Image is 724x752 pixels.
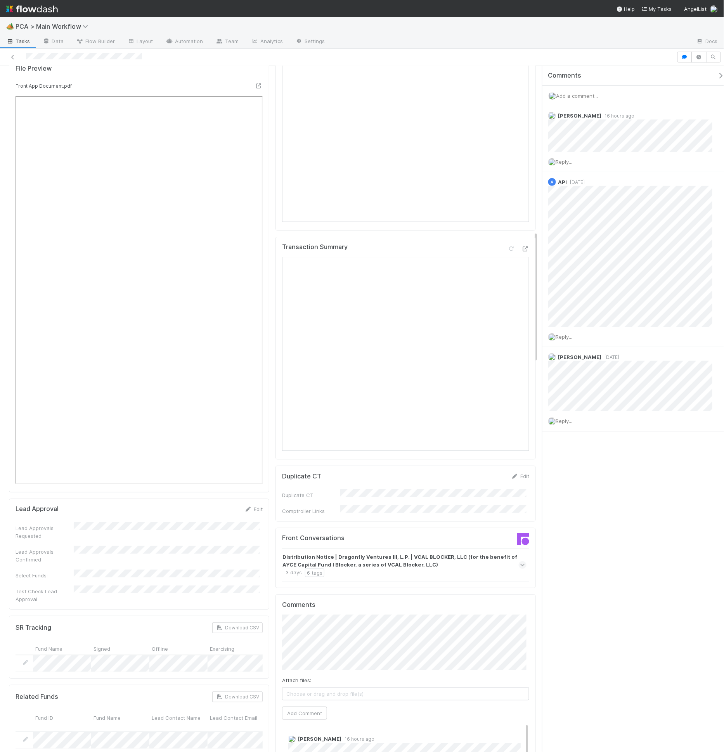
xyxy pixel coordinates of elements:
span: Reply... [556,159,573,165]
a: Flow Builder [70,36,121,48]
img: avatar_8e0a024e-b700-4f9f-aecf-6f1e79dccd3c.png [548,418,556,425]
span: AngelList [684,6,707,12]
img: front-logo-b4b721b83371efbadf0a.svg [517,533,529,545]
span: Reply... [556,334,573,340]
div: Duplicate CT [282,491,340,499]
a: Data [36,36,70,48]
small: Front App Document.pdf [16,83,72,89]
span: [PERSON_NAME] [298,736,341,742]
span: Comments [548,72,582,80]
strong: Distribution Notice | Dragonfly Ventures III, L.P. | VCAL BLOCKER, LLC (for the benefit of AYCE C... [282,553,525,568]
div: Fund ID [33,712,91,731]
div: Lead Contact Name [149,712,208,731]
img: avatar_8e0a024e-b700-4f9f-aecf-6f1e79dccd3c.png [710,5,718,13]
a: Automation [159,36,210,48]
div: Lead Approvals Requested [16,524,74,540]
span: [PERSON_NAME] [558,113,602,119]
div: Lead Approvals Confirmed [16,548,74,563]
span: Reply... [556,418,573,424]
img: avatar_cd4e5e5e-3003-49e5-bc76-fd776f359de9.png [548,112,556,120]
img: avatar_8e0a024e-b700-4f9f-aecf-6f1e79dccd3c.png [549,92,556,100]
span: PCA > Main Workflow [16,23,92,30]
a: My Tasks [641,5,672,13]
div: Help [617,5,635,13]
div: Lead Contact Email [208,712,266,731]
img: avatar_8e0a024e-b700-4f9f-aecf-6f1e79dccd3c.png [548,333,556,341]
span: A [551,180,554,184]
div: 6 tags [305,568,324,577]
h5: Front Conversations [282,534,400,542]
div: 3 days [286,568,302,577]
a: Docs [690,36,724,48]
h5: SR Tracking [16,624,51,632]
a: Team [210,36,245,48]
h5: Lead Approval [16,505,59,513]
h5: Related Funds [16,693,58,701]
span: My Tasks [641,6,672,12]
h5: Duplicate CT [282,473,321,480]
img: logo-inverted-e16ddd16eac7371096b0.svg [6,2,58,16]
img: avatar_cd4e5e5e-3003-49e5-bc76-fd776f359de9.png [288,735,296,743]
span: API [558,179,567,185]
h5: Transaction Summary [282,243,348,251]
div: Fund Name [91,712,149,731]
a: Analytics [245,36,289,48]
a: Edit [511,473,529,479]
span: Tasks [6,37,30,45]
div: Exercising [208,643,266,655]
a: Settings [289,36,331,48]
span: 16 hours ago [602,113,635,119]
a: Layout [121,36,159,48]
img: avatar_c6c9a18c-a1dc-4048-8eac-219674057138.png [548,353,556,361]
div: Test Check Lead Approval [16,587,74,603]
h5: File Preview [16,65,52,73]
div: Select Funds: [16,572,74,579]
button: Download CSV [212,622,263,633]
button: Add Comment [282,707,327,720]
div: Comptroller Links [282,507,340,515]
div: Signed [91,643,149,655]
button: Download CSV [212,691,263,702]
img: avatar_8e0a024e-b700-4f9f-aecf-6f1e79dccd3c.png [548,158,556,166]
span: [DATE] [602,354,620,360]
div: API [548,178,556,186]
label: Attach files: [282,676,311,684]
span: [DATE] [567,179,585,185]
span: 16 hours ago [341,736,374,742]
span: Flow Builder [76,37,115,45]
a: Edit [244,506,263,512]
span: 🏕️ [6,23,14,29]
div: Offline [149,643,208,655]
span: Add a comment... [556,93,598,99]
div: Fund Name [33,643,91,655]
span: Choose or drag and drop file(s) [282,688,529,700]
h5: Comments [282,601,529,609]
span: [PERSON_NAME] [558,354,602,360]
